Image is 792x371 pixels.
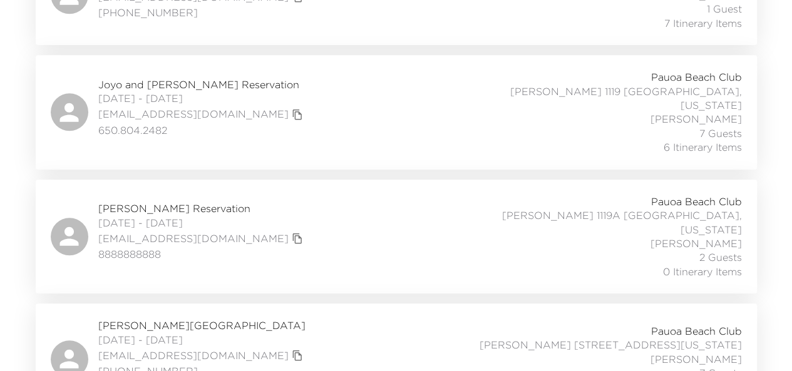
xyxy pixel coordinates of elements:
[98,78,306,91] span: Joyo and [PERSON_NAME] Reservation
[651,236,742,250] span: [PERSON_NAME]
[98,107,289,121] a: [EMAIL_ADDRESS][DOMAIN_NAME]
[664,140,742,154] span: 6 Itinerary Items
[98,201,306,215] span: [PERSON_NAME] Reservation
[699,250,742,264] span: 2 Guests
[98,318,306,332] span: [PERSON_NAME][GEOGRAPHIC_DATA]
[707,2,742,16] span: 1 Guest
[289,230,306,247] button: copy primary member email
[663,265,742,278] span: 0 Itinerary Items
[98,348,289,362] a: [EMAIL_ADDRESS][DOMAIN_NAME]
[98,91,306,105] span: [DATE] - [DATE]
[98,231,289,245] a: [EMAIL_ADDRESS][DOMAIN_NAME]
[98,6,306,19] span: [PHONE_NUMBER]
[98,247,306,261] span: 8888888888
[465,208,742,236] span: [PERSON_NAME] 1119A [GEOGRAPHIC_DATA], [US_STATE]
[98,123,306,137] span: 650.804.2482
[98,216,306,230] span: [DATE] - [DATE]
[651,70,742,84] span: Pauoa Beach Club
[699,126,742,140] span: 7 Guests
[664,16,742,30] span: 7 Itinerary Items
[651,195,742,208] span: Pauoa Beach Club
[465,84,742,113] span: [PERSON_NAME] 1119 [GEOGRAPHIC_DATA], [US_STATE]
[36,55,757,169] a: Joyo and [PERSON_NAME] Reservation[DATE] - [DATE][EMAIL_ADDRESS][DOMAIN_NAME]copy primary member ...
[651,324,742,338] span: Pauoa Beach Club
[651,112,742,126] span: [PERSON_NAME]
[651,352,742,366] span: [PERSON_NAME]
[98,333,306,347] span: [DATE] - [DATE]
[289,347,306,364] button: copy primary member email
[289,106,306,123] button: copy primary member email
[36,180,757,293] a: [PERSON_NAME] Reservation[DATE] - [DATE][EMAIL_ADDRESS][DOMAIN_NAME]copy primary member email8888...
[480,338,742,352] span: [PERSON_NAME] [STREET_ADDRESS][US_STATE]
